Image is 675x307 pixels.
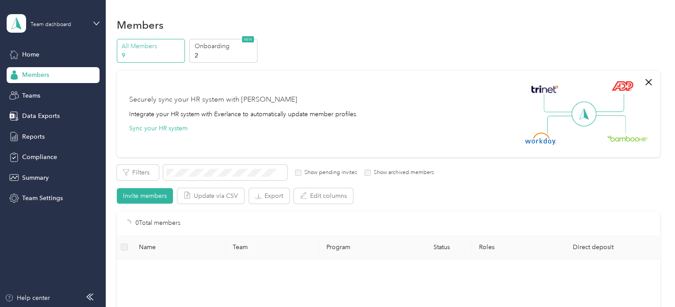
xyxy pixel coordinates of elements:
[22,152,57,162] span: Compliance
[22,91,40,100] span: Teams
[122,51,182,60] p: 9
[122,42,182,51] p: All Members
[139,243,219,251] span: Name
[22,111,60,121] span: Data Exports
[129,110,358,119] div: Integrate your HR system with Everlance to automatically update member profiles.
[129,95,297,105] div: Securely sync your HR system with [PERSON_NAME]
[547,115,578,133] img: Line Left Down
[5,293,50,303] button: Help center
[301,169,357,177] label: Show pending invites
[472,235,566,259] th: Roles
[544,94,575,113] img: Line Left Up
[525,133,556,145] img: Workday
[529,83,560,95] img: Trinet
[22,70,49,80] span: Members
[117,165,159,180] button: Filters
[595,115,626,134] img: Line Right Down
[319,235,411,259] th: Program
[22,132,45,141] span: Reports
[411,235,472,259] th: Status
[117,20,164,30] h1: Members
[294,188,353,204] button: Edit columns
[607,135,648,141] img: BambooHR
[22,50,39,59] span: Home
[625,258,675,307] iframe: Everlance-gr Chat Button Frame
[226,235,319,259] th: Team
[195,51,255,60] p: 2
[611,81,633,91] img: ADP
[249,188,289,204] button: Export
[177,188,244,204] button: Update via CSV
[593,94,624,112] img: Line Right Up
[129,124,188,133] button: Sync your HR system
[242,36,254,42] span: NEW
[566,235,660,259] th: Direct deposit
[371,169,434,177] label: Show archived members
[117,188,173,204] button: Invite members
[132,235,226,259] th: Name
[135,218,180,228] p: 0 Total members
[22,173,49,182] span: Summary
[22,193,63,203] span: Team Settings
[195,42,255,51] p: Onboarding
[31,22,71,27] div: Team dashboard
